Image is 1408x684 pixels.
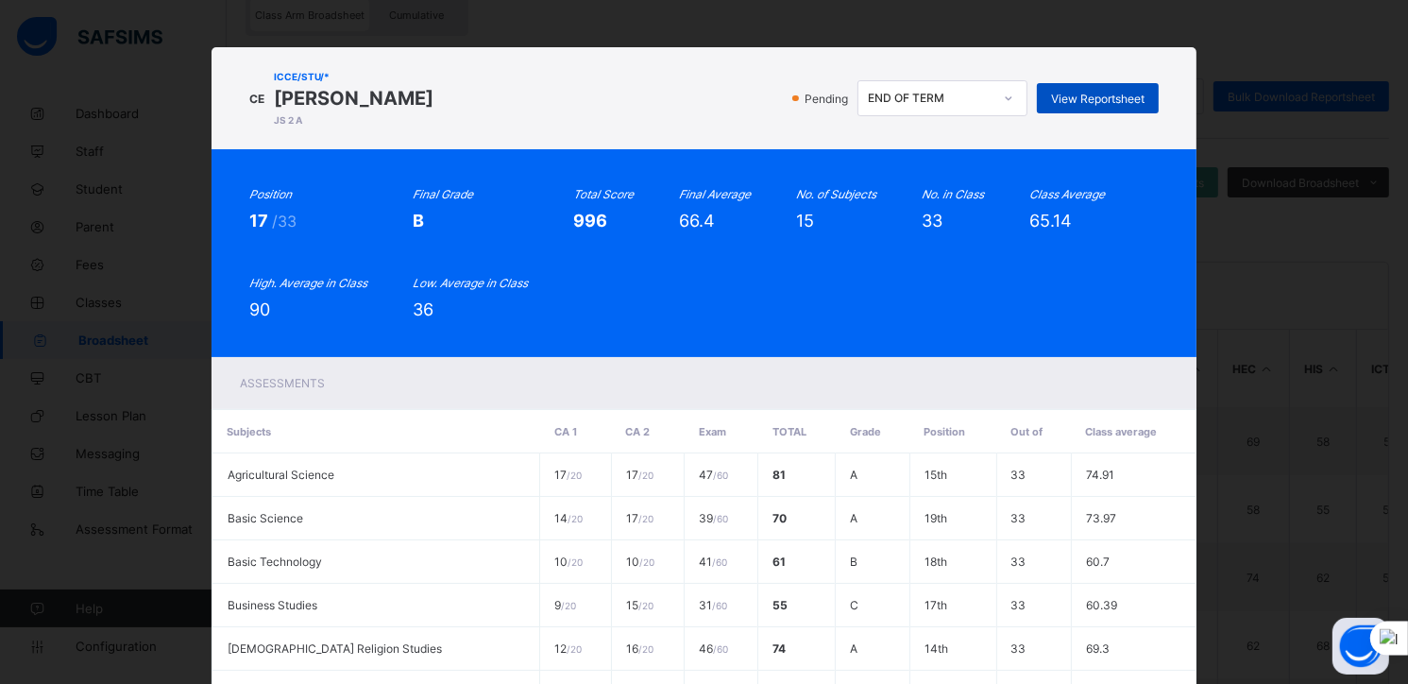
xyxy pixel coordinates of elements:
[554,468,582,482] span: 17
[567,643,582,655] span: / 20
[1011,598,1026,612] span: 33
[1086,598,1117,612] span: 60.39
[1029,211,1072,231] span: 65.14
[272,212,297,231] span: /33
[413,187,473,201] i: Final Grade
[1011,468,1026,482] span: 33
[626,555,654,569] span: 10
[228,555,322,569] span: Basic Technology
[274,114,433,126] span: JS 2 A
[626,641,653,656] span: 16
[772,641,786,656] span: 74
[1011,511,1026,525] span: 33
[1011,641,1026,656] span: 33
[554,511,583,525] span: 14
[638,513,653,524] span: / 20
[249,211,272,231] span: 17
[249,92,264,106] span: CE
[772,425,806,438] span: Total
[249,187,292,201] i: Position
[554,641,582,656] span: 12
[796,211,814,231] span: 15
[1010,425,1043,438] span: Out of
[240,376,325,390] span: Assessments
[796,187,876,201] i: No. of Subjects
[772,555,786,569] span: 61
[850,425,881,438] span: Grade
[227,425,271,438] span: Subjects
[1086,555,1110,569] span: 60.7
[713,643,728,655] span: / 60
[922,187,984,201] i: No. in Class
[638,643,653,655] span: / 20
[1011,555,1026,569] span: 33
[925,598,947,612] span: 17th
[638,470,653,481] span: / 20
[567,470,582,481] span: / 20
[699,555,727,569] span: 41
[803,92,854,106] span: Pending
[554,555,583,569] span: 10
[699,641,728,656] span: 46
[626,598,653,612] span: 15
[850,468,857,482] span: A
[925,641,948,656] span: 14th
[228,641,442,656] span: [DEMOGRAPHIC_DATA] Religion Studies
[850,511,857,525] span: A
[274,87,433,110] span: [PERSON_NAME]
[925,511,947,525] span: 19th
[568,513,583,524] span: / 20
[1332,618,1389,675] button: Open asap
[772,511,787,525] span: 70
[772,598,788,612] span: 55
[868,92,992,106] div: END OF TERM
[413,276,528,290] i: Low. Average in Class
[626,468,653,482] span: 17
[850,555,857,569] span: B
[554,425,577,438] span: CA 1
[568,556,583,568] span: / 20
[554,598,576,612] span: 9
[1086,511,1116,525] span: 73.97
[699,598,727,612] span: 31
[413,211,424,231] span: B
[1051,92,1145,106] span: View Reportsheet
[228,468,334,482] span: Agricultural Science
[850,598,858,612] span: C
[699,468,728,482] span: 47
[573,187,634,201] i: Total Score
[561,600,576,611] span: / 20
[699,511,728,525] span: 39
[925,468,947,482] span: 15th
[1086,468,1114,482] span: 74.91
[1086,425,1158,438] span: Class average
[712,600,727,611] span: / 60
[249,299,270,319] span: 90
[772,468,786,482] span: 81
[713,513,728,524] span: / 60
[228,511,303,525] span: Basic Science
[925,555,947,569] span: 18th
[249,276,367,290] i: High. Average in Class
[850,641,857,656] span: A
[713,470,728,481] span: / 60
[699,425,726,438] span: Exam
[638,600,653,611] span: / 20
[626,511,653,525] span: 17
[712,556,727,568] span: / 60
[679,187,751,201] i: Final Average
[573,211,607,231] span: 996
[639,556,654,568] span: / 20
[1029,187,1105,201] i: Class Average
[228,598,317,612] span: Business Studies
[626,425,651,438] span: CA 2
[922,211,942,231] span: 33
[924,425,965,438] span: Position
[413,299,433,319] span: 36
[1086,641,1110,656] span: 69.3
[274,71,433,82] span: ICCE/STU/*
[679,211,715,231] span: 66.4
